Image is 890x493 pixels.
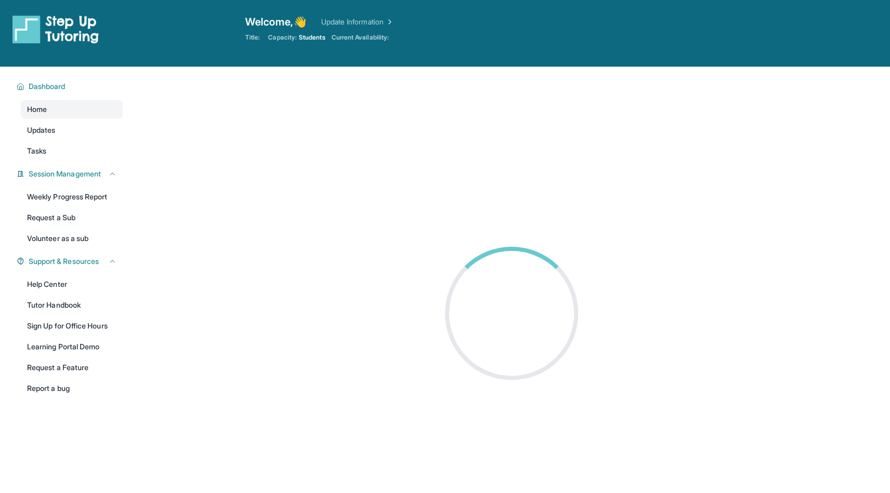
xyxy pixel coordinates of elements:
[21,187,123,206] a: Weekly Progress Report
[24,256,117,267] button: Support & Resources
[21,229,123,248] a: Volunteer as a sub
[21,208,123,227] a: Request a Sub
[321,17,394,27] a: Update Information
[245,33,260,42] span: Title:
[27,146,46,156] span: Tasks
[384,17,394,27] img: Chevron Right
[268,33,297,42] span: Capacity:
[332,33,389,42] span: Current Availability:
[24,169,117,179] button: Session Management
[21,337,123,356] a: Learning Portal Demo
[299,33,325,42] span: Students
[21,100,123,119] a: Home
[29,81,66,92] span: Dashboard
[21,379,123,398] a: Report a bug
[245,15,307,29] span: Welcome, 👋
[21,296,123,314] a: Tutor Handbook
[21,275,123,294] a: Help Center
[29,256,99,267] span: Support & Resources
[27,104,47,115] span: Home
[21,358,123,377] a: Request a Feature
[21,142,123,160] a: Tasks
[21,121,123,140] a: Updates
[24,81,117,92] button: Dashboard
[27,125,56,135] span: Updates
[21,317,123,335] a: Sign Up for Office Hours
[29,169,101,179] span: Session Management
[12,15,99,44] img: logo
